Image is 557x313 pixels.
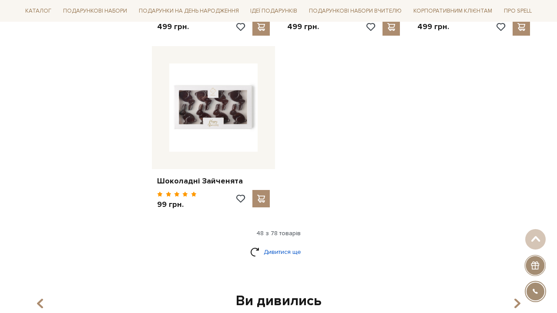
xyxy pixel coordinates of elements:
a: Каталог [22,4,55,18]
a: Про Spell [500,4,535,18]
a: Дивитися ще [250,244,307,260]
a: Подарунки на День народження [135,4,242,18]
p: 499 грн. [157,22,189,32]
a: Корпоративним клієнтам [410,4,496,18]
img: Шоколадні Зайченята [169,63,258,152]
a: Шоколадні Зайченята [157,176,270,186]
a: Подарункові набори Вчителю [305,3,405,18]
p: 499 грн. [287,22,319,32]
p: 499 грн. [417,22,449,32]
a: Подарункові набори [60,4,131,18]
p: 99 грн. [157,200,197,210]
div: 48 з 78 товарів [18,230,539,237]
a: Ідеї подарунків [247,4,301,18]
div: Ви дивились [27,292,530,310]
